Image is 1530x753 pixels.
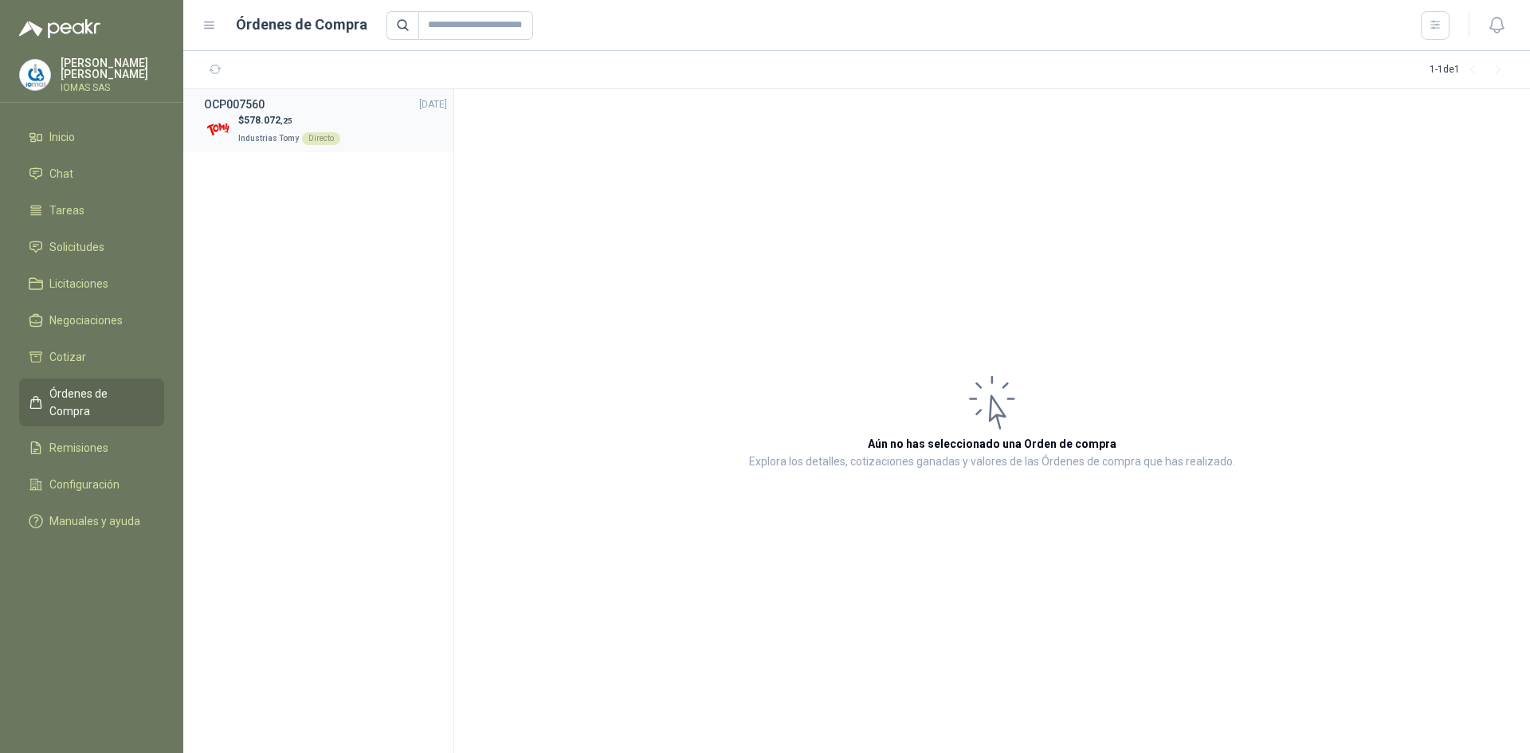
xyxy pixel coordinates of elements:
img: Logo peakr [19,19,100,38]
div: 1 - 1 de 1 [1430,57,1511,83]
span: Licitaciones [49,275,108,292]
a: Tareas [19,195,164,226]
span: Inicio [49,128,75,146]
img: Company Logo [20,60,50,90]
p: [PERSON_NAME] [PERSON_NAME] [61,57,164,80]
a: Cotizar [19,342,164,372]
a: OCP007560[DATE] Company Logo$578.072,25Industrias TomyDirecto [204,96,447,146]
div: Directo [302,132,340,145]
a: Inicio [19,122,164,152]
span: Tareas [49,202,84,219]
p: $ [238,113,340,128]
h1: Órdenes de Compra [236,14,367,36]
span: Negociaciones [49,312,123,329]
a: Licitaciones [19,269,164,299]
span: [DATE] [419,97,447,112]
a: Remisiones [19,433,164,463]
a: Órdenes de Compra [19,378,164,426]
span: Solicitudes [49,238,104,256]
span: Chat [49,165,73,182]
span: Órdenes de Compra [49,385,149,420]
p: Explora los detalles, cotizaciones ganadas y valores de las Órdenes de compra que has realizado. [749,453,1235,472]
h3: Aún no has seleccionado una Orden de compra [868,435,1116,453]
span: 578.072 [244,115,292,126]
a: Solicitudes [19,232,164,262]
a: Chat [19,159,164,189]
h3: OCP007560 [204,96,265,113]
span: Manuales y ayuda [49,512,140,530]
span: ,25 [280,116,292,125]
span: Remisiones [49,439,108,457]
span: Industrias Tomy [238,134,299,143]
a: Manuales y ayuda [19,506,164,536]
span: Cotizar [49,348,86,366]
img: Company Logo [204,116,232,143]
span: Configuración [49,476,120,493]
p: IOMAS SAS [61,83,164,92]
a: Configuración [19,469,164,500]
a: Negociaciones [19,305,164,335]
